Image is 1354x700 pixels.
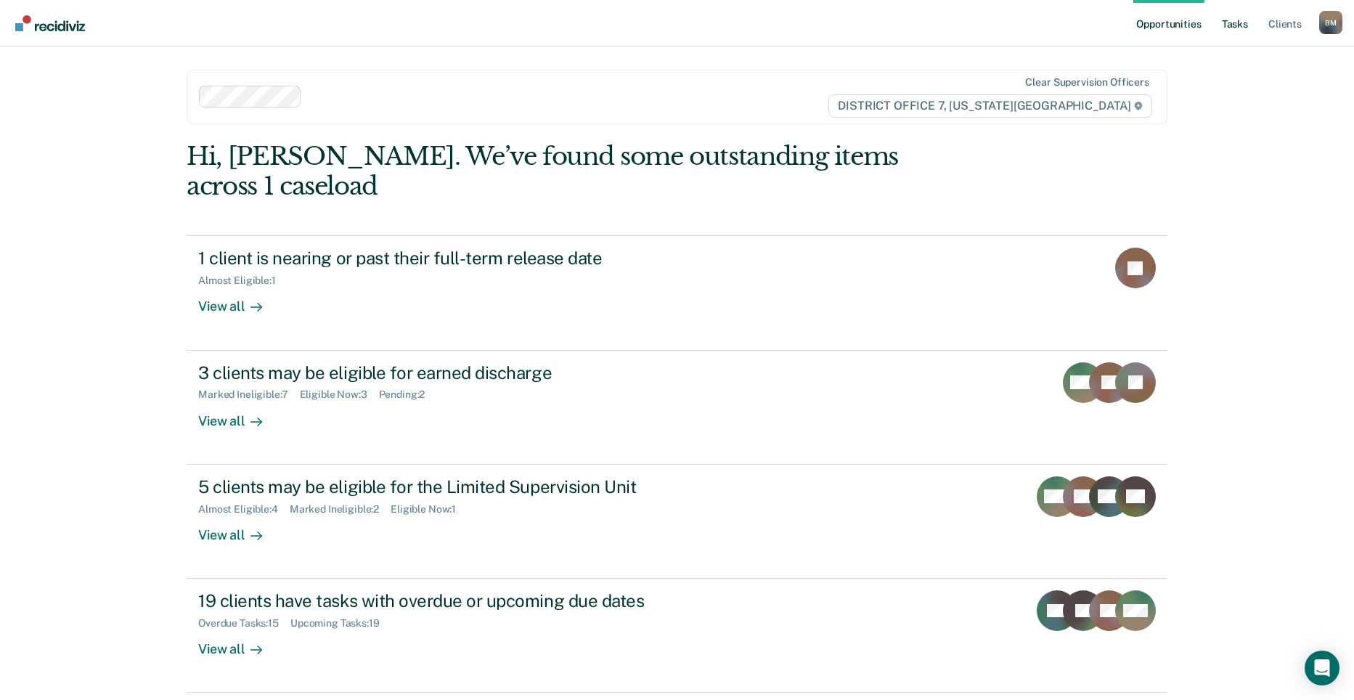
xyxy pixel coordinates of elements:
[198,287,280,315] div: View all
[391,503,468,516] div: Eligible Now : 1
[198,590,708,611] div: 19 clients have tasks with overdue or upcoming due dates
[290,503,391,516] div: Marked Ineligible : 2
[187,579,1167,693] a: 19 clients have tasks with overdue or upcoming due datesOverdue Tasks:15Upcoming Tasks:19View all
[198,362,708,383] div: 3 clients may be eligible for earned discharge
[1305,651,1339,685] div: Open Intercom Messenger
[290,617,391,630] div: Upcoming Tasks : 19
[1319,11,1342,34] button: Profile dropdown button
[187,142,971,201] div: Hi, [PERSON_NAME]. We’ve found some outstanding items across 1 caseload
[198,476,708,497] div: 5 clients may be eligible for the Limited Supervision Unit
[187,351,1167,465] a: 3 clients may be eligible for earned dischargeMarked Ineligible:7Eligible Now:3Pending:2View all
[187,235,1167,350] a: 1 client is nearing or past their full-term release dateAlmost Eligible:1View all
[300,388,379,401] div: Eligible Now : 3
[198,401,280,429] div: View all
[198,274,287,287] div: Almost Eligible : 1
[198,617,290,630] div: Overdue Tasks : 15
[198,503,290,516] div: Almost Eligible : 4
[379,388,437,401] div: Pending : 2
[15,15,85,31] img: Recidiviz
[198,248,708,269] div: 1 client is nearing or past their full-term release date
[198,630,280,658] div: View all
[198,515,280,543] div: View all
[828,94,1151,118] span: DISTRICT OFFICE 7, [US_STATE][GEOGRAPHIC_DATA]
[187,465,1167,579] a: 5 clients may be eligible for the Limited Supervision UnitAlmost Eligible:4Marked Ineligible:2Eli...
[1319,11,1342,34] div: B M
[1025,76,1149,89] div: Clear supervision officers
[198,388,299,401] div: Marked Ineligible : 7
